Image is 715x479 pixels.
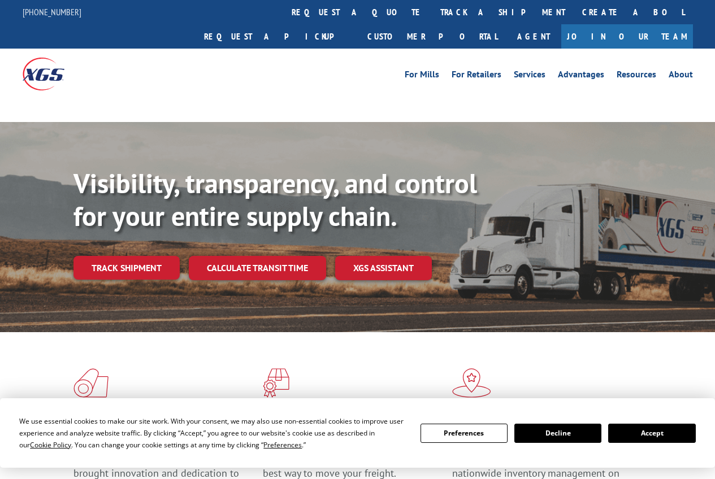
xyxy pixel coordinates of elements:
[189,256,326,280] a: Calculate transit time
[514,424,601,443] button: Decline
[23,6,81,18] a: [PHONE_NUMBER]
[263,368,289,398] img: xgs-icon-focused-on-flooring-red
[561,24,693,49] a: Join Our Team
[359,24,506,49] a: Customer Portal
[452,368,491,398] img: xgs-icon-flagship-distribution-model-red
[405,70,439,82] a: For Mills
[452,70,501,82] a: For Retailers
[608,424,695,443] button: Accept
[73,368,109,398] img: xgs-icon-total-supply-chain-intelligence-red
[669,70,693,82] a: About
[514,70,545,82] a: Services
[196,24,359,49] a: Request a pickup
[335,256,432,280] a: XGS ASSISTANT
[263,440,302,450] span: Preferences
[73,166,477,233] b: Visibility, transparency, and control for your entire supply chain.
[558,70,604,82] a: Advantages
[73,256,180,280] a: Track shipment
[421,424,508,443] button: Preferences
[617,70,656,82] a: Resources
[506,24,561,49] a: Agent
[30,440,71,450] span: Cookie Policy
[19,415,406,451] div: We use essential cookies to make our site work. With your consent, we may also use non-essential ...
